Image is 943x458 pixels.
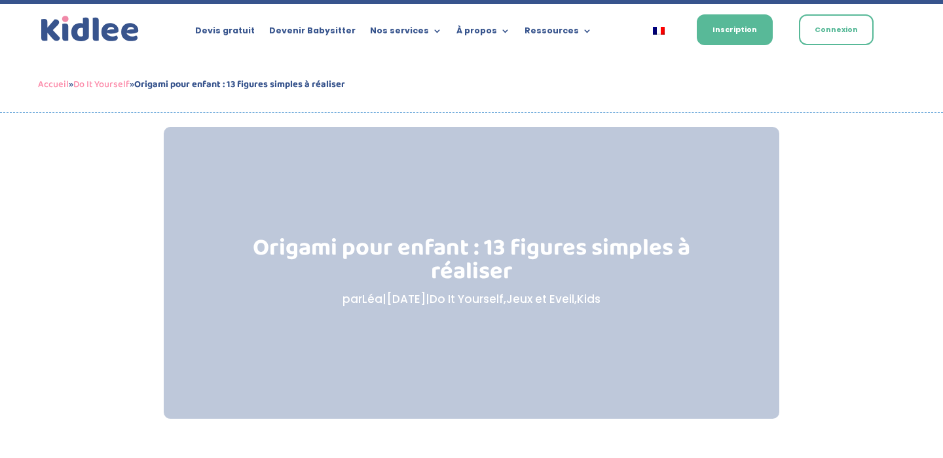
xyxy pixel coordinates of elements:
[269,26,356,41] a: Devenir Babysitter
[38,77,69,92] a: Accueil
[430,291,504,307] a: Do It Yourself
[506,291,574,307] a: Jeux et Eveil
[386,291,426,307] span: [DATE]
[525,26,592,41] a: Ressources
[362,291,382,307] a: Léa
[577,291,601,307] a: Kids
[73,77,130,92] a: Do It Yourself
[38,13,142,45] img: logo_kidlee_bleu
[195,26,255,41] a: Devis gratuit
[799,14,874,45] a: Connexion
[134,77,345,92] strong: Origami pour enfant : 13 figures simples à réaliser
[697,14,773,45] a: Inscription
[653,27,665,35] img: Français
[230,236,714,290] h1: Origami pour enfant : 13 figures simples à réaliser
[38,13,142,45] a: Kidlee Logo
[38,77,345,92] span: » »
[370,26,442,41] a: Nos services
[456,26,510,41] a: À propos
[230,290,714,309] p: par | | , ,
